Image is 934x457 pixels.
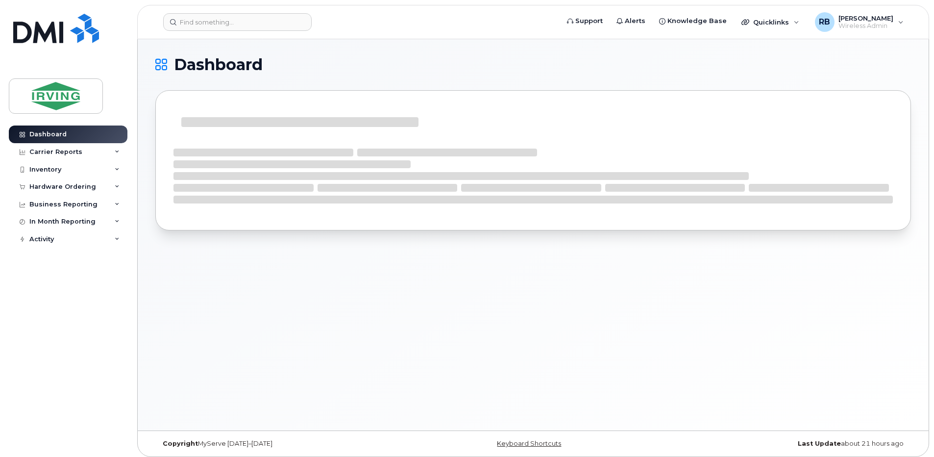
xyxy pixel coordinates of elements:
[798,440,841,447] strong: Last Update
[163,440,198,447] strong: Copyright
[174,57,263,72] span: Dashboard
[659,440,911,448] div: about 21 hours ago
[155,440,407,448] div: MyServe [DATE]–[DATE]
[497,440,561,447] a: Keyboard Shortcuts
